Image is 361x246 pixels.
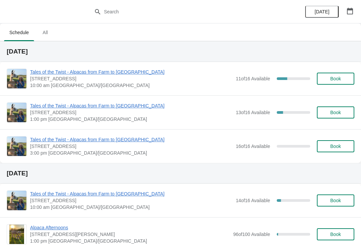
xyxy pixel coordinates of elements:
[7,191,26,210] img: Tales of the Twist - Alpacas from Farm to Yarn | 5627 Route 12, Tyne Valley, PE, Canada | 10:00 a...
[30,204,232,211] span: 10:00 am [GEOGRAPHIC_DATA]/[GEOGRAPHIC_DATA]
[4,26,34,38] span: Schedule
[30,150,232,156] span: 3:00 pm [GEOGRAPHIC_DATA]/[GEOGRAPHIC_DATA]
[30,238,230,244] span: 1:00 pm [GEOGRAPHIC_DATA]/[GEOGRAPHIC_DATA]
[330,198,341,203] span: Book
[317,106,354,118] button: Book
[30,75,232,82] span: [STREET_ADDRESS]
[30,116,232,122] span: 1:00 pm [GEOGRAPHIC_DATA]/[GEOGRAPHIC_DATA]
[236,76,270,81] span: 11 of 16 Available
[236,110,270,115] span: 13 of 16 Available
[30,109,232,116] span: [STREET_ADDRESS]
[330,76,341,81] span: Book
[236,144,270,149] span: 16 of 16 Available
[330,144,341,149] span: Book
[30,190,232,197] span: Tales of the Twist - Alpacas from Farm to [GEOGRAPHIC_DATA]
[9,225,24,244] img: Alpaca Afternoons | 5627 Route 12, Birch Hill, PE C0B 2C0 | 1:00 pm America/Halifax
[30,231,230,238] span: [STREET_ADDRESS][PERSON_NAME]
[233,232,270,237] span: 96 of 100 Available
[30,102,232,109] span: Tales of the Twist - Alpacas from Farm to [GEOGRAPHIC_DATA]
[317,194,354,207] button: Book
[317,228,354,240] button: Book
[104,6,271,18] input: Search
[330,110,341,115] span: Book
[30,143,232,150] span: [STREET_ADDRESS]
[305,6,339,18] button: [DATE]
[30,69,232,75] span: Tales of the Twist - Alpacas from Farm to [GEOGRAPHIC_DATA]
[37,26,53,38] span: All
[330,232,341,237] span: Book
[7,69,26,88] img: Tales of the Twist - Alpacas from Farm to Yarn | 5627 Route 12, Tyne Valley, PE, Canada | 10:00 a...
[30,136,232,143] span: Tales of the Twist - Alpacas from Farm to [GEOGRAPHIC_DATA]
[315,9,329,14] span: [DATE]
[30,224,230,231] span: Alpaca Afternoons
[7,170,354,177] h2: [DATE]
[7,48,354,55] h2: [DATE]
[30,82,232,89] span: 10:00 am [GEOGRAPHIC_DATA]/[GEOGRAPHIC_DATA]
[7,137,26,156] img: Tales of the Twist - Alpacas from Farm to Yarn | 5627 Route 12, Tyne Valley, PE, Canada | 3:00 pm...
[317,140,354,152] button: Book
[30,197,232,204] span: [STREET_ADDRESS]
[236,198,270,203] span: 14 of 16 Available
[317,73,354,85] button: Book
[7,103,26,122] img: Tales of the Twist - Alpacas from Farm to Yarn | 5627 Route 12, Tyne Valley, PE, Canada | 1:00 pm...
